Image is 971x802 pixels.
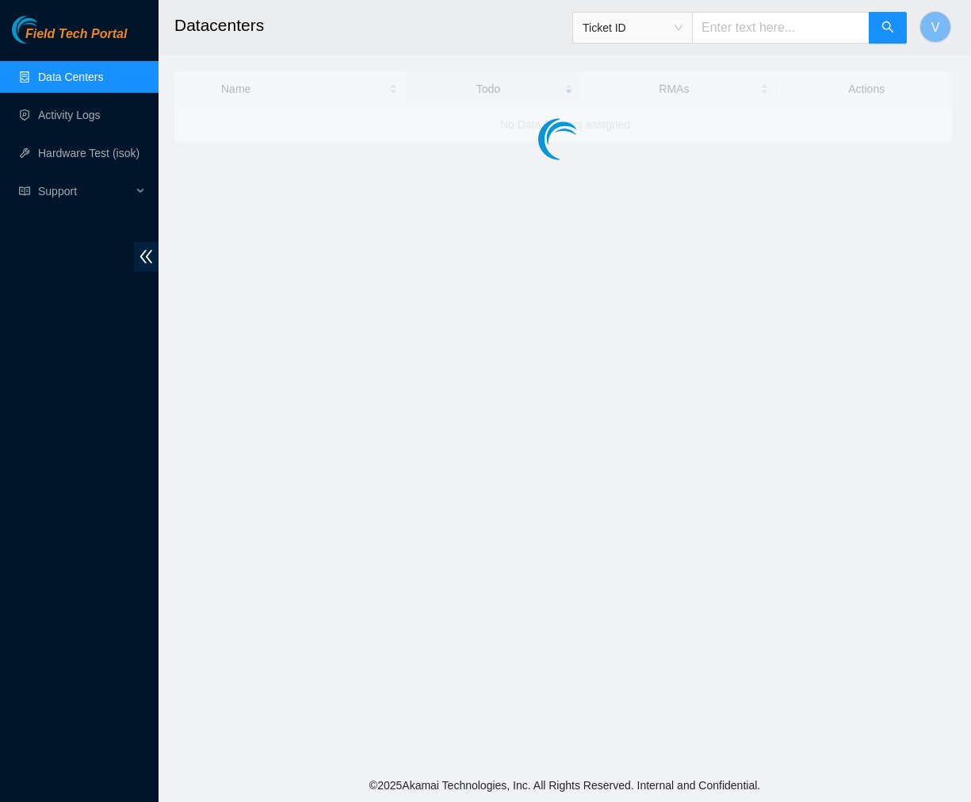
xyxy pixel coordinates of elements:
[919,11,951,43] button: V
[25,27,127,42] span: Field Tech Portal
[583,16,682,40] span: Ticket ID
[38,147,140,159] a: Hardware Test (isok)
[38,109,101,121] a: Activity Logs
[692,12,870,44] input: Enter text here...
[134,242,159,271] span: double-left
[19,186,30,197] span: read
[12,29,127,49] a: Akamai TechnologiesField Tech Portal
[869,12,907,44] button: search
[881,21,894,36] span: search
[931,17,940,37] span: V
[159,769,971,802] footer: © 2025 Akamai Technologies, Inc. All Rights Reserved. Internal and Confidential.
[38,71,103,83] a: Data Centers
[38,175,132,207] span: Support
[12,16,80,44] img: Akamai Technologies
